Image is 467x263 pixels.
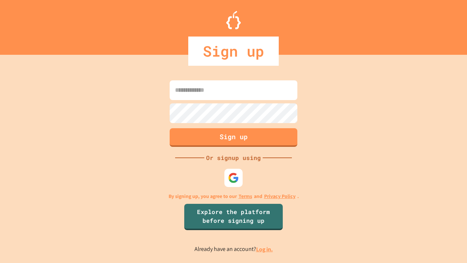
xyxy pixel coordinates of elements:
[194,245,273,254] p: Already have an account?
[226,11,241,29] img: Logo.svg
[239,193,252,200] a: Terms
[188,37,279,66] div: Sign up
[228,172,239,183] img: google-icon.svg
[169,193,299,200] p: By signing up, you agree to our and .
[256,245,273,253] a: Log in.
[204,153,263,162] div: Or signup using
[264,193,296,200] a: Privacy Policy
[170,128,297,147] button: Sign up
[184,204,283,230] a: Explore the platform before signing up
